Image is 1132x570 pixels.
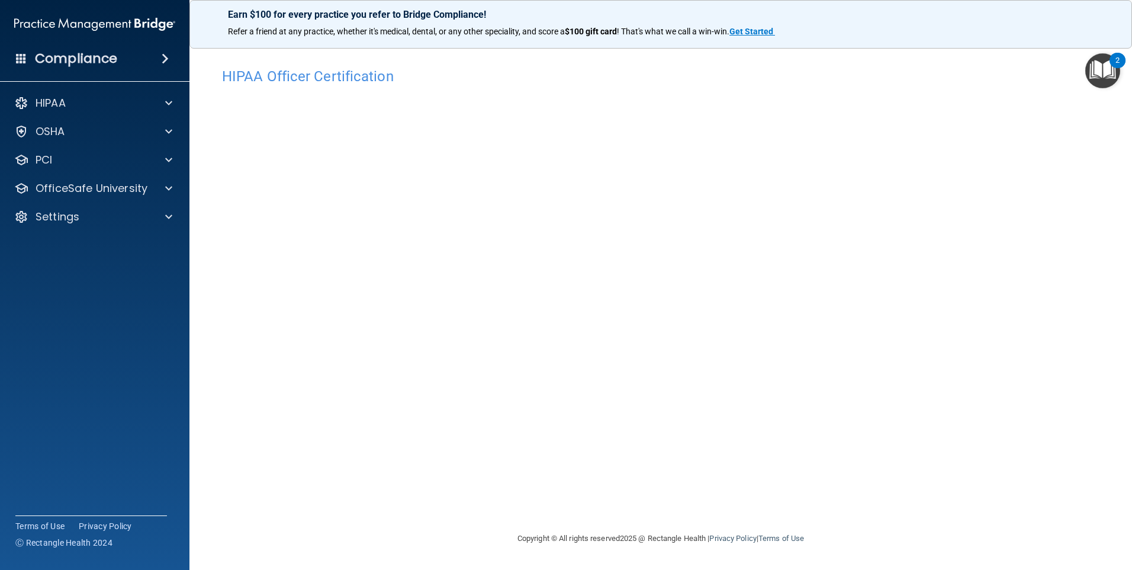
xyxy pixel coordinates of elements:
div: Copyright © All rights reserved 2025 @ Rectangle Health | | [445,520,877,558]
iframe: hipaa-training [222,91,1099,476]
div: 2 [1115,60,1120,76]
a: Privacy Policy [709,534,756,543]
button: Open Resource Center, 2 new notifications [1085,53,1120,88]
a: Settings [14,210,172,224]
strong: Get Started [729,27,773,36]
p: OfficeSafe University [36,181,147,196]
a: PCI [14,153,172,167]
a: OSHA [14,124,172,139]
span: Refer a friend at any practice, whether it's medical, dental, or any other speciality, and score a [228,27,565,36]
a: Privacy Policy [79,520,132,532]
a: Terms of Use [15,520,65,532]
p: HIPAA [36,96,66,110]
p: Earn $100 for every practice you refer to Bridge Compliance! [228,9,1094,20]
a: HIPAA [14,96,172,110]
span: Ⓒ Rectangle Health 2024 [15,537,112,549]
a: OfficeSafe University [14,181,172,196]
h4: Compliance [35,50,117,67]
a: Terms of Use [758,534,804,543]
span: ! That's what we call a win-win. [617,27,729,36]
p: OSHA [36,124,65,139]
a: Get Started [729,27,775,36]
p: PCI [36,153,52,167]
h4: HIPAA Officer Certification [222,69,1099,84]
img: PMB logo [14,12,175,36]
p: Settings [36,210,79,224]
strong: $100 gift card [565,27,617,36]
